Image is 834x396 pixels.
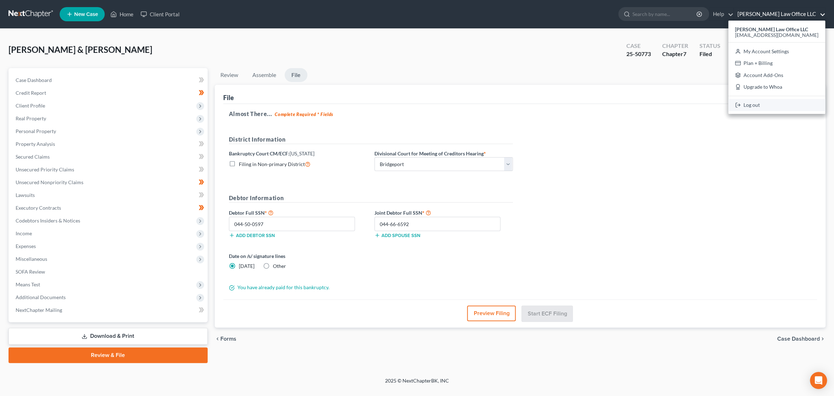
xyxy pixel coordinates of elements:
[16,218,80,224] span: Codebtors Insiders & Notices
[239,161,305,167] span: Filing in Non-primary District
[728,99,825,111] a: Log out
[16,128,56,134] span: Personal Property
[521,306,573,322] button: Start ECF Filing
[728,81,825,93] a: Upgrade to Whoa
[662,50,688,58] div: Chapter
[777,336,825,342] a: Case Dashboard chevron_right
[16,230,32,236] span: Income
[728,21,825,114] div: [PERSON_NAME] Law Office LLC
[16,90,46,96] span: Credit Report
[16,205,61,211] span: Executory Contracts
[215,336,220,342] i: chevron_left
[374,150,486,157] label: Divisional Court for Meeting of Creditors Hearing
[275,111,333,117] strong: Complete Required * Fields
[247,68,282,82] a: Assemble
[735,26,808,32] strong: [PERSON_NAME] Law Office LLC
[728,69,825,81] a: Account Add-Ons
[229,135,513,144] h5: District Information
[467,306,516,321] button: Preview Filing
[10,176,208,189] a: Unsecured Nonpriority Claims
[16,115,46,121] span: Real Property
[632,7,697,21] input: Search by name...
[229,232,275,238] button: Add debtor SSN
[16,243,36,249] span: Expenses
[16,141,55,147] span: Property Analysis
[74,12,98,17] span: New Case
[374,232,420,238] button: Add spouse SSN
[709,8,733,21] a: Help
[16,294,66,300] span: Additional Documents
[699,50,720,58] div: Filed
[229,252,367,260] label: Date on /s/ signature lines
[662,42,688,50] div: Chapter
[215,68,244,82] a: Review
[734,8,825,21] a: [PERSON_NAME] Law Office LLC
[223,93,234,102] div: File
[16,281,40,287] span: Means Test
[10,150,208,163] a: Secured Claims
[16,269,45,275] span: SOFA Review
[16,307,62,313] span: NextChapter Mailing
[229,150,314,157] label: Bankruptcy Court CM/ECF:
[137,8,183,21] a: Client Portal
[285,68,307,82] a: File
[16,166,74,172] span: Unsecured Priority Claims
[10,265,208,278] a: SOFA Review
[16,256,47,262] span: Miscellaneous
[683,50,686,57] span: 7
[16,192,35,198] span: Lawsuits
[229,110,812,118] h5: Almost There...
[9,44,152,55] span: [PERSON_NAME] & [PERSON_NAME]
[229,194,513,203] h5: Debtor Information
[239,263,254,269] span: [DATE]
[16,103,45,109] span: Client Profile
[820,336,825,342] i: chevron_right
[626,50,651,58] div: 25-50773
[10,189,208,202] a: Lawsuits
[10,304,208,317] a: NextChapter Mailing
[728,57,825,69] a: Plan + Billing
[735,32,818,38] span: [EMAIL_ADDRESS][DOMAIN_NAME]
[371,208,516,217] label: Joint Debtor Full SSN
[215,336,246,342] button: chevron_left Forms
[10,163,208,176] a: Unsecured Priority Claims
[220,336,236,342] span: Forms
[107,8,137,21] a: Home
[728,45,825,57] a: My Account Settings
[777,336,820,342] span: Case Dashboard
[273,263,286,269] span: Other
[10,87,208,99] a: Credit Report
[16,77,52,83] span: Case Dashboard
[699,42,720,50] div: Status
[810,372,827,389] div: Open Intercom Messenger
[16,179,83,185] span: Unsecured Nonpriority Claims
[626,42,651,50] div: Case
[215,377,619,390] div: 2025 © NextChapterBK, INC
[290,150,314,156] span: [US_STATE]
[10,74,208,87] a: Case Dashboard
[225,208,371,217] label: Debtor Full SSN
[229,217,355,231] input: XXX-XX-XXXX
[225,284,516,291] div: You have already paid for this bankruptcy.
[9,347,208,363] a: Review & File
[10,138,208,150] a: Property Analysis
[10,202,208,214] a: Executory Contracts
[9,328,208,345] a: Download & Print
[16,154,50,160] span: Secured Claims
[374,217,501,231] input: XXX-XX-XXXX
